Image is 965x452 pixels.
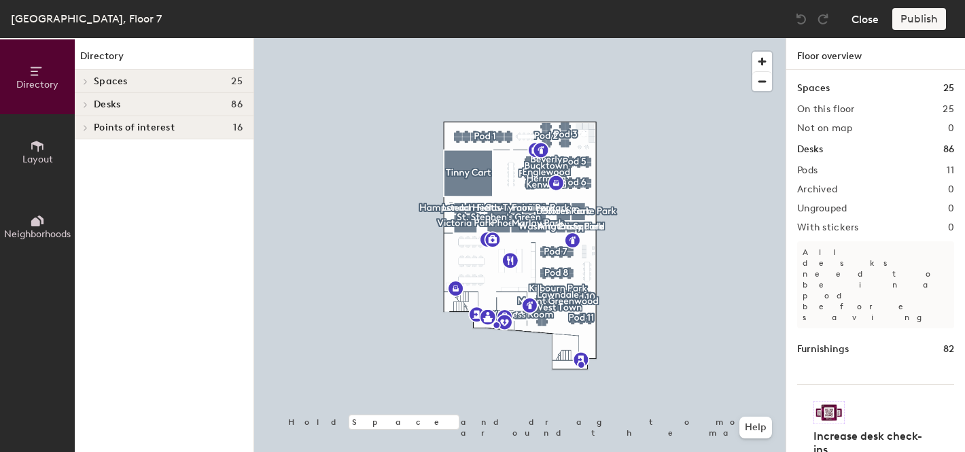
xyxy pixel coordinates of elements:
span: Spaces [94,76,128,87]
span: Neighborhoods [4,228,71,240]
h1: 25 [943,81,954,96]
h2: Ungrouped [797,203,847,214]
h2: 0 [948,184,954,195]
h1: Furnishings [797,342,849,357]
h2: 0 [948,123,954,134]
p: All desks need to be in a pod before saving [797,241,954,328]
h2: Not on map [797,123,852,134]
h1: Desks [797,142,823,157]
h2: On this floor [797,104,855,115]
h2: 25 [943,104,954,115]
div: [GEOGRAPHIC_DATA], Floor 7 [11,10,162,27]
button: Help [739,417,772,438]
img: Redo [816,12,830,26]
h2: Pods [797,165,818,176]
span: Points of interest [94,122,175,133]
h2: 11 [947,165,954,176]
h2: With stickers [797,222,859,233]
span: Directory [16,79,58,90]
h2: Archived [797,184,837,195]
h1: Spaces [797,81,830,96]
h2: 0 [948,222,954,233]
h1: 82 [943,342,954,357]
img: Undo [794,12,808,26]
button: Close [852,8,879,30]
span: 86 [231,99,243,110]
h1: Directory [75,49,253,70]
span: Desks [94,99,120,110]
h2: 0 [948,203,954,214]
h1: Floor overview [786,38,965,70]
span: 16 [233,122,243,133]
img: Sticker logo [813,401,845,424]
span: 25 [231,76,243,87]
h1: 86 [943,142,954,157]
span: Layout [22,154,53,165]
